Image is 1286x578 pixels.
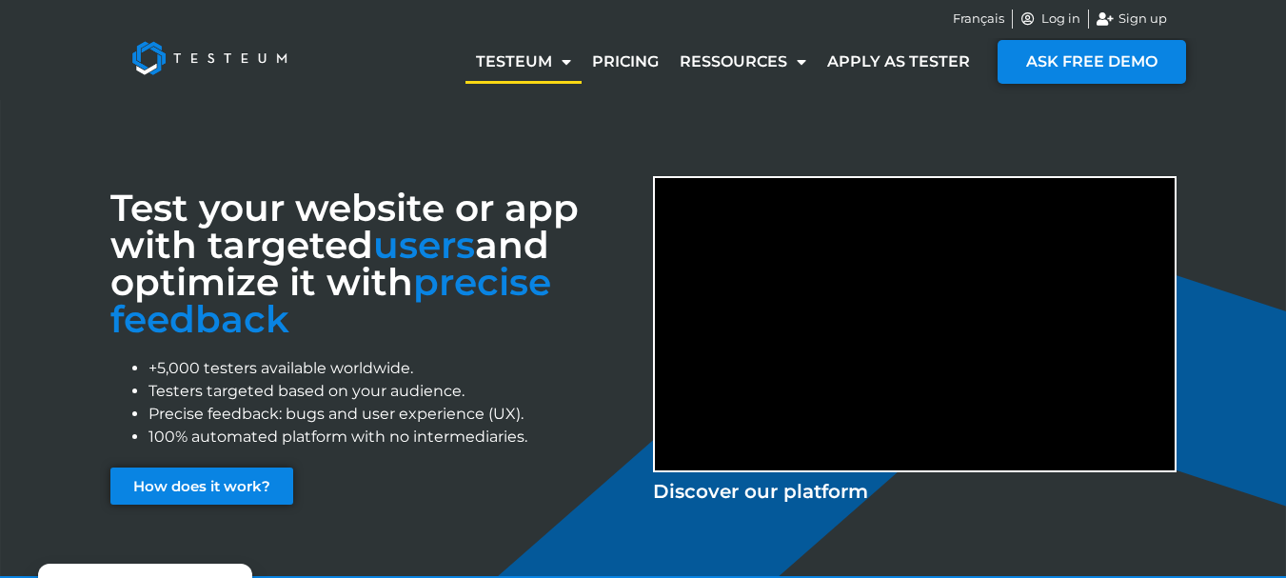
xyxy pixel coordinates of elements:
[1037,10,1080,29] span: Log in
[110,189,634,338] h3: Test your website or app with targeted and optimize it with
[582,40,669,84] a: Pricing
[953,10,1004,29] a: Français
[1020,10,1081,29] a: Log in
[148,403,634,426] li: Precise feedback: bugs and user experience (UX).
[148,380,634,403] li: Testers targeted based on your audience.
[1026,54,1157,70] span: ASK FREE DEMO
[465,40,980,84] nav: Menu
[465,40,582,84] a: Testeum
[110,468,293,505] a: How does it work?
[1114,10,1167,29] span: Sign up
[148,357,634,380] li: +5,000 testers available worldwide.
[669,40,817,84] a: Ressources
[133,479,270,493] span: How does it work?
[373,222,475,268] span: users
[998,40,1186,84] a: ASK FREE DEMO
[110,259,551,342] font: precise feedback
[110,20,308,96] img: Testeum Logo - Application crowdtesting platform
[1097,10,1167,29] a: Sign up
[817,40,980,84] a: Apply as tester
[148,426,634,448] li: 100% automated platform with no intermediaries.
[653,477,1177,506] p: Discover our platform
[655,178,1175,470] iframe: YouTube video player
